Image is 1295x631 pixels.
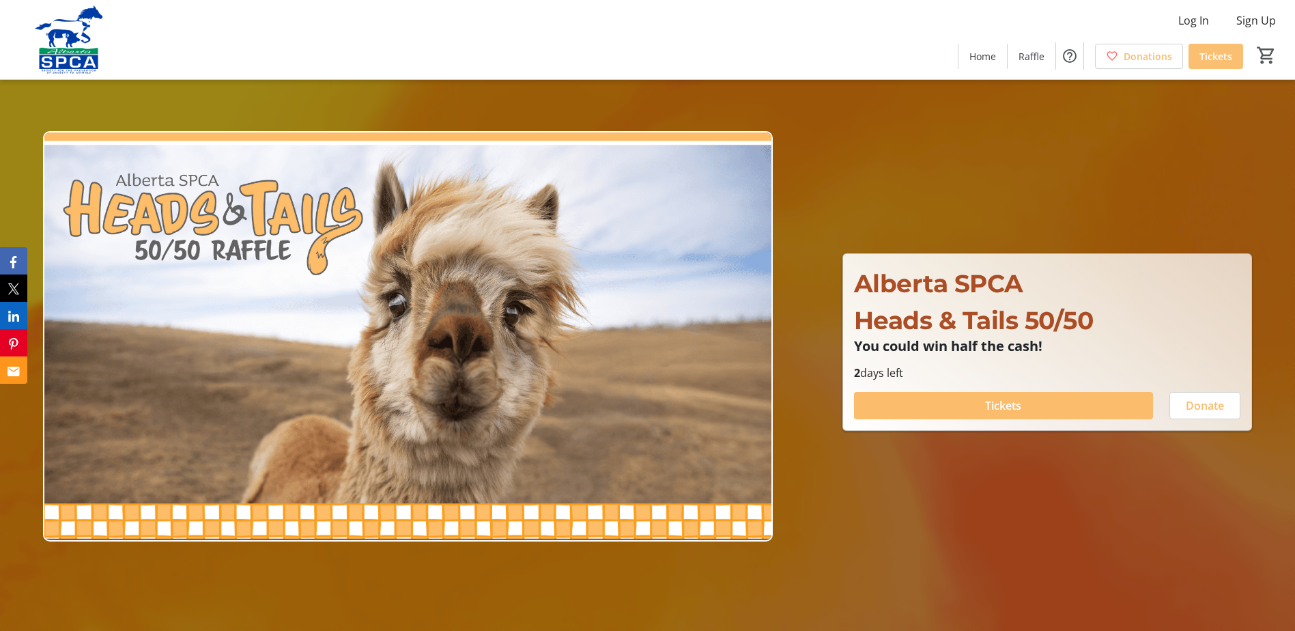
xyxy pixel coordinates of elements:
[854,339,1240,354] p: You could win half the cash!
[8,5,130,74] img: Alberta SPCA's Logo
[43,131,773,542] img: Campaign CTA Media Photo
[854,365,1240,381] p: days left
[1178,12,1209,29] span: Log In
[1056,42,1083,70] button: Help
[1169,392,1240,419] button: Donate
[854,365,860,380] span: 2
[1124,49,1172,64] span: Donations
[1008,44,1055,69] a: Raffle
[1236,12,1276,29] span: Sign Up
[1199,49,1232,64] span: Tickets
[1225,10,1287,31] button: Sign Up
[1095,44,1183,69] a: Donations
[1019,49,1044,64] span: Raffle
[854,268,1023,298] span: Alberta SPCA
[1189,44,1243,69] a: Tickets
[1186,397,1224,414] span: Donate
[958,44,1007,69] a: Home
[1167,10,1220,31] button: Log In
[969,49,996,64] span: Home
[985,397,1021,414] span: Tickets
[854,392,1153,419] button: Tickets
[1254,43,1279,68] button: Cart
[854,305,1094,335] span: Heads & Tails 50/50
